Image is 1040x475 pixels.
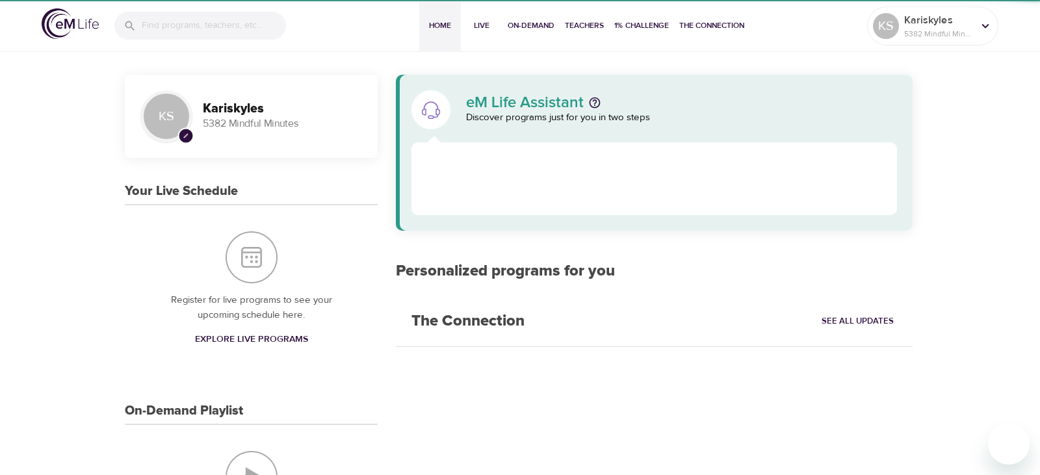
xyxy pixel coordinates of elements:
[203,116,362,131] p: 5382 Mindful Minutes
[904,28,973,40] p: 5382 Mindful Minutes
[195,331,308,348] span: Explore Live Programs
[565,19,604,32] span: Teachers
[873,13,899,39] div: KS
[822,314,894,329] span: See All Updates
[203,101,362,116] h3: Kariskyles
[396,296,540,346] h2: The Connection
[988,423,1030,465] iframe: Button to launch messaging window
[508,19,554,32] span: On-Demand
[424,19,456,32] span: Home
[421,99,441,120] img: eM Life Assistant
[140,90,192,142] div: KS
[125,184,238,199] h3: Your Live Schedule
[818,311,897,331] a: See All Updates
[142,12,286,40] input: Find programs, teachers, etc...
[125,404,243,418] h3: On-Demand Playlist
[396,262,913,281] h2: Personalized programs for you
[614,19,669,32] span: 1% Challenge
[466,95,584,110] p: eM Life Assistant
[42,8,99,39] img: logo
[679,19,744,32] span: The Connection
[466,19,497,32] span: Live
[151,293,352,322] p: Register for live programs to see your upcoming schedule here.
[226,231,278,283] img: Your Live Schedule
[190,327,313,352] a: Explore Live Programs
[466,110,897,125] p: Discover programs just for you in two steps
[904,12,973,28] p: Kariskyles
